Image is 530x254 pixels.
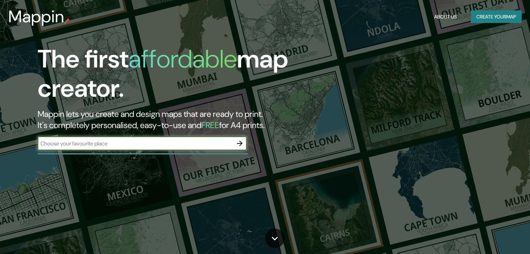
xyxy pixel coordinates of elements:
h1: affordable [129,43,237,75]
h3: Mappin [8,7,64,26]
h2: Mappin lets you create and design maps that are ready to print. It's completely personalised, eas... [38,109,303,131]
button: Create yourmap [471,10,522,23]
img: mappin-pin [64,18,70,24]
h5: FREE [201,120,219,130]
input: Choose your favourite place [38,140,233,148]
button: About Us [431,10,460,23]
h1: The first map creator. [38,45,303,109]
